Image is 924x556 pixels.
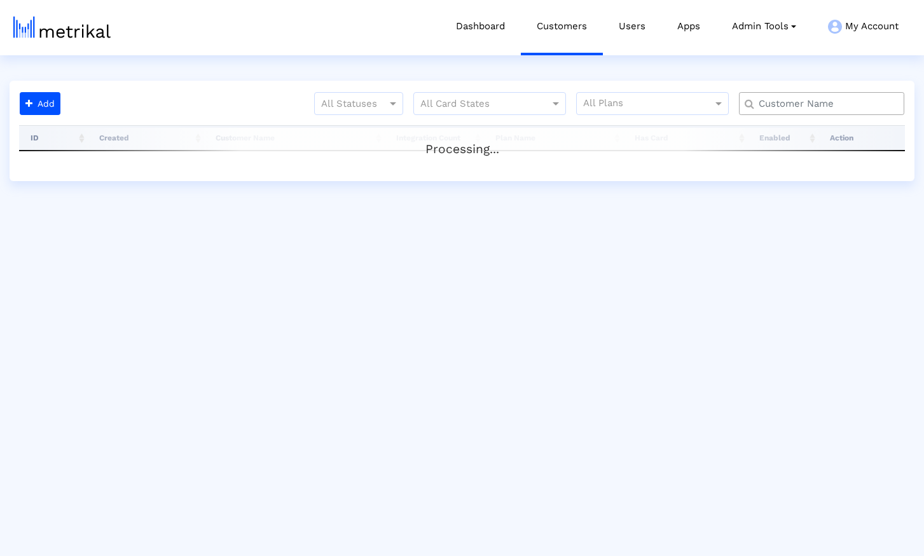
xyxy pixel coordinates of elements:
[88,125,204,151] th: Created
[420,96,536,112] input: All Card States
[583,96,715,112] input: All Plans
[484,125,623,151] th: Plan Name
[748,125,818,151] th: Enabled
[828,20,842,34] img: my-account-menu-icon.png
[20,92,60,115] button: Add
[19,125,88,151] th: ID
[623,125,748,151] th: Has Card
[13,17,111,38] img: metrical-logo-light.png
[204,125,385,151] th: Customer Name
[19,128,905,153] div: Processing...
[385,125,484,151] th: Integration Count
[818,125,905,151] th: Action
[750,97,899,111] input: Customer Name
